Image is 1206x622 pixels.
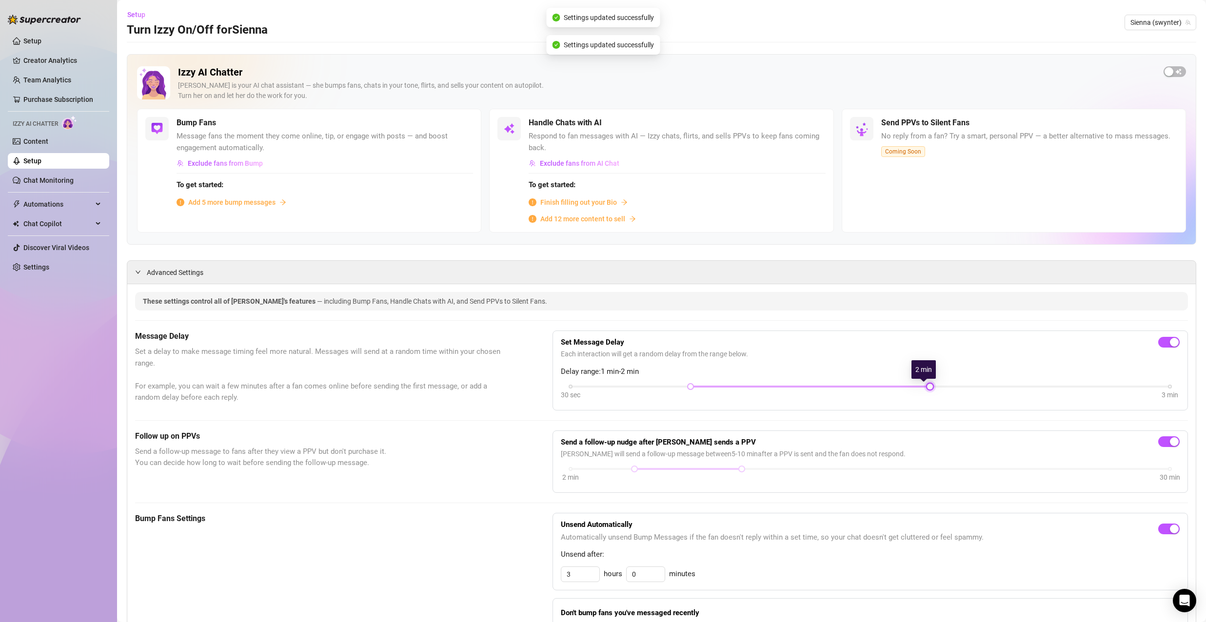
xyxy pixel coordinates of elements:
img: svg%3e [151,123,163,135]
a: Content [23,137,48,145]
h5: Send PPVs to Silent Fans [881,117,969,129]
a: Settings [23,263,49,271]
span: [PERSON_NAME] will send a follow-up message between 5 - 10 min after a PPV is sent and the fan do... [561,448,1180,459]
span: Exclude fans from AI Chat [540,159,619,167]
span: arrow-right [629,215,636,222]
span: arrow-right [621,199,628,206]
img: silent-fans-ppv-o-N6Mmdf.svg [855,122,871,138]
h5: Bump Fans [177,117,216,129]
span: Automations [23,196,93,212]
span: Coming Soon [881,146,925,157]
h5: Handle Chats with AI [529,117,602,129]
span: minutes [669,568,695,580]
span: Settings updated successfully [564,39,654,50]
span: Send a follow-up message to fans after they view a PPV but don't purchase it. You can decide how ... [135,446,504,469]
span: — including Bump Fans, Handle Chats with AI, and Send PPVs to Silent Fans. [317,297,547,305]
strong: Set Message Delay [561,338,624,347]
div: 2 min [911,360,936,379]
strong: To get started: [177,180,223,189]
h5: Follow up on PPVs [135,430,504,442]
span: expanded [135,269,141,275]
span: Sienna (swynter) [1130,15,1190,30]
span: hours [604,568,622,580]
span: Izzy AI Chatter [13,119,58,129]
span: Chat Copilot [23,216,93,232]
div: Open Intercom Messenger [1173,589,1196,612]
button: Setup [127,7,153,22]
span: Add 5 more bump messages [188,197,276,208]
span: Set a delay to make message timing feel more natural. Messages will send at a random time within ... [135,346,504,404]
span: info-circle [529,215,536,223]
span: Each interaction will get a random delay from the range below. [561,349,1180,359]
div: expanded [135,267,147,277]
span: These settings control all of [PERSON_NAME]'s features [143,297,317,305]
span: check-circle [552,41,560,49]
a: Setup [23,157,41,165]
img: svg%3e [529,160,536,167]
img: AI Chatter [62,116,77,130]
span: Exclude fans from Bump [188,159,263,167]
img: Izzy AI Chatter [137,66,170,99]
h2: Izzy AI Chatter [178,66,1156,78]
a: Creator Analytics [23,53,101,68]
a: Purchase Subscription [23,96,93,103]
span: Setup [127,11,145,19]
span: Add 12 more content to sell [540,214,625,224]
span: Delay range: 1 min - 2 min [561,366,1180,378]
img: Chat Copilot [13,220,19,227]
span: No reply from a fan? Try a smart, personal PPV — a better alternative to mass messages. [881,131,1170,142]
span: info-circle [177,198,184,206]
strong: Don't bump fans you've messaged recently [561,608,699,617]
a: Discover Viral Videos [23,244,89,252]
div: 30 min [1160,472,1180,483]
span: Advanced Settings [147,267,203,278]
strong: To get started: [529,180,575,189]
span: team [1185,19,1191,25]
button: Exclude fans from AI Chat [529,155,620,171]
a: Setup [23,37,41,45]
h5: Message Delay [135,330,504,342]
span: info-circle [529,198,536,206]
span: Finish filling out your Bio [540,197,617,208]
h3: Turn Izzy On/Off for Sienna [127,22,268,38]
div: 2 min [562,472,579,483]
span: Message fans the moment they come online, tip, or engage with posts — and boost engagement automa... [177,131,473,154]
h5: Bump Fans Settings [135,513,504,525]
div: [PERSON_NAME] is your AI chat assistant — she bumps fans, chats in your tone, flirts, and sells y... [178,80,1156,101]
a: Team Analytics [23,76,71,84]
span: arrow-right [279,199,286,206]
span: Respond to fan messages with AI — Izzy chats, flirts, and sells PPVs to keep fans coming back. [529,131,825,154]
img: svg%3e [177,160,184,167]
img: svg%3e [503,123,515,135]
a: Chat Monitoring [23,176,74,184]
button: Exclude fans from Bump [177,155,263,171]
span: Automatically unsend Bump Messages if the fan doesn't reply within a set time, so your chat doesn... [561,532,984,544]
div: 30 sec [561,389,580,400]
img: logo-BBDzfeDw.svg [8,15,81,24]
strong: Unsend Automatically [561,520,633,529]
div: 3 min [1162,389,1178,400]
strong: Send a follow-up nudge after [PERSON_NAME] sends a PPV [561,438,756,447]
span: Unsend after: [561,549,1180,561]
span: thunderbolt [13,200,20,208]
